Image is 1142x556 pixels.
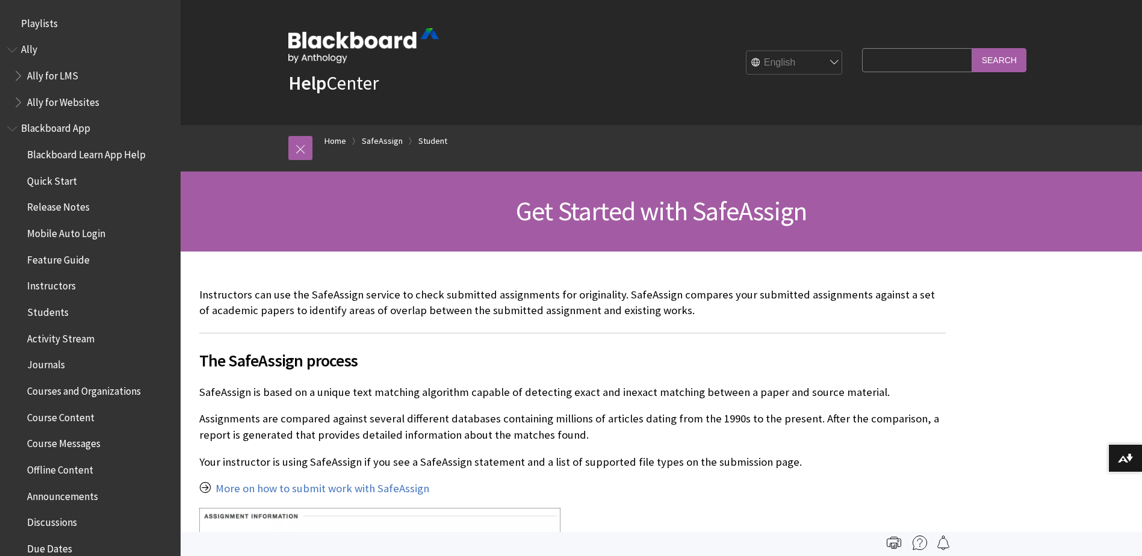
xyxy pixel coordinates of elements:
[936,536,951,550] img: Follow this page
[27,355,65,371] span: Journals
[27,512,77,528] span: Discussions
[199,411,946,442] p: Assignments are compared against several different databases containing millions of articles dati...
[199,385,946,400] p: SafeAssign is based on a unique text matching algorithm capable of detecting exact and inexact ma...
[21,13,58,29] span: Playlists
[27,92,99,108] span: Ally for Websites
[21,119,90,135] span: Blackboard App
[27,460,93,476] span: Offline Content
[7,13,173,34] nav: Book outline for Playlists
[21,40,37,56] span: Ally
[362,134,403,149] a: SafeAssign
[27,381,141,397] span: Courses and Organizations
[27,197,90,214] span: Release Notes
[746,51,843,75] select: Site Language Selector
[418,134,447,149] a: Student
[27,539,72,555] span: Due Dates
[887,536,901,550] img: Print
[27,329,95,345] span: Activity Stream
[27,302,69,318] span: Students
[27,486,98,502] span: Announcements
[972,48,1026,72] input: Search
[216,481,429,496] a: More on how to submit work with SafeAssign
[27,407,95,424] span: Course Content
[199,454,946,470] p: Your instructor is using SafeAssign if you see a SafeAssign statement and a list of supported fil...
[27,171,77,187] span: Quick Start
[7,40,173,113] nav: Book outline for Anthology Ally Help
[27,434,101,450] span: Course Messages
[516,194,807,227] span: Get Started with SafeAssign
[27,66,78,82] span: Ally for LMS
[288,71,326,95] strong: Help
[324,134,346,149] a: Home
[27,250,90,266] span: Feature Guide
[199,287,946,318] p: Instructors can use the SafeAssign service to check submitted assignments for originality. SafeAs...
[199,348,946,373] span: The SafeAssign process
[27,144,146,161] span: Blackboard Learn App Help
[288,28,439,63] img: Blackboard by Anthology
[913,536,927,550] img: More help
[288,71,379,95] a: HelpCenter
[27,276,76,292] span: Instructors
[27,223,105,239] span: Mobile Auto Login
